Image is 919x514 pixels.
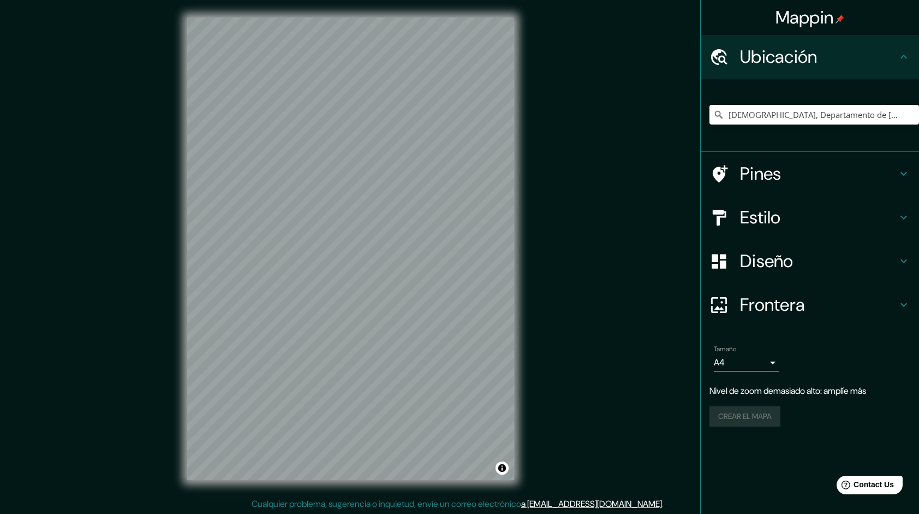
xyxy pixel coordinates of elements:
div: . [664,498,665,511]
h4: Pines [740,163,897,185]
p: Cualquier problema, sugerencia o inquietud, envíe un correo electrónico . [252,498,664,511]
canvas: Mapa [187,17,514,480]
button: Alternar atribución [496,462,509,475]
img: pin-icon.png [836,15,844,23]
div: Frontera [701,283,919,327]
input: Elige tu ciudad o área [709,105,919,125]
div: Estilo [701,196,919,239]
div: Ubicación [701,35,919,79]
div: . [665,498,667,511]
font: Mappin [775,6,834,29]
p: Nivel de zoom demasiado alto: amplíe más [709,385,910,398]
h4: Estilo [740,206,897,228]
div: A4 [714,354,779,371]
label: Tamaño [714,345,736,354]
div: Diseño [701,239,919,283]
h4: Frontera [740,294,897,316]
a: a [EMAIL_ADDRESS][DOMAIN_NAME] [521,498,662,510]
h4: Diseño [740,250,897,272]
iframe: Help widget launcher [822,471,907,502]
div: Pines [701,152,919,196]
h4: Ubicación [740,46,897,68]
